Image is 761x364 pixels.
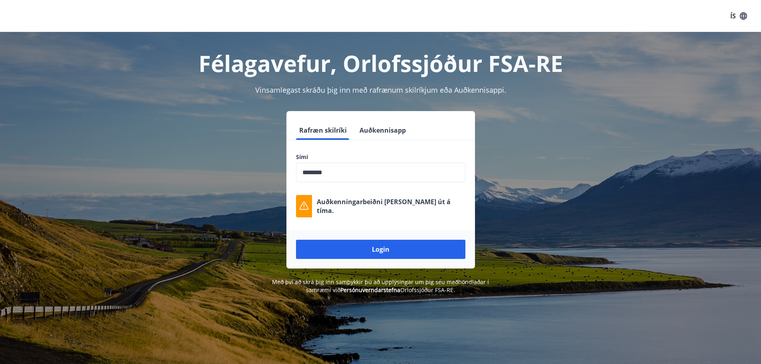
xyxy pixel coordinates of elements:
label: Sími [296,153,465,161]
button: Rafræn skilríki [296,121,350,140]
span: Með því að skrá þig inn samþykkir þú að upplýsingar um þig séu meðhöndlaðar í samræmi við Orlofss... [272,278,489,294]
p: Auðkenningarbeiðni [PERSON_NAME] út á tíma. [317,197,465,215]
h1: Félagavefur, Orlofssjóður FSA-RE [103,48,659,78]
button: Login [296,240,465,259]
span: Vinsamlegast skráðu þig inn með rafrænum skilríkjum eða Auðkennisappi. [255,85,506,95]
button: ÍS [726,9,751,23]
a: Persónuverndarstefna [340,286,400,294]
button: Auðkennisapp [356,121,409,140]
